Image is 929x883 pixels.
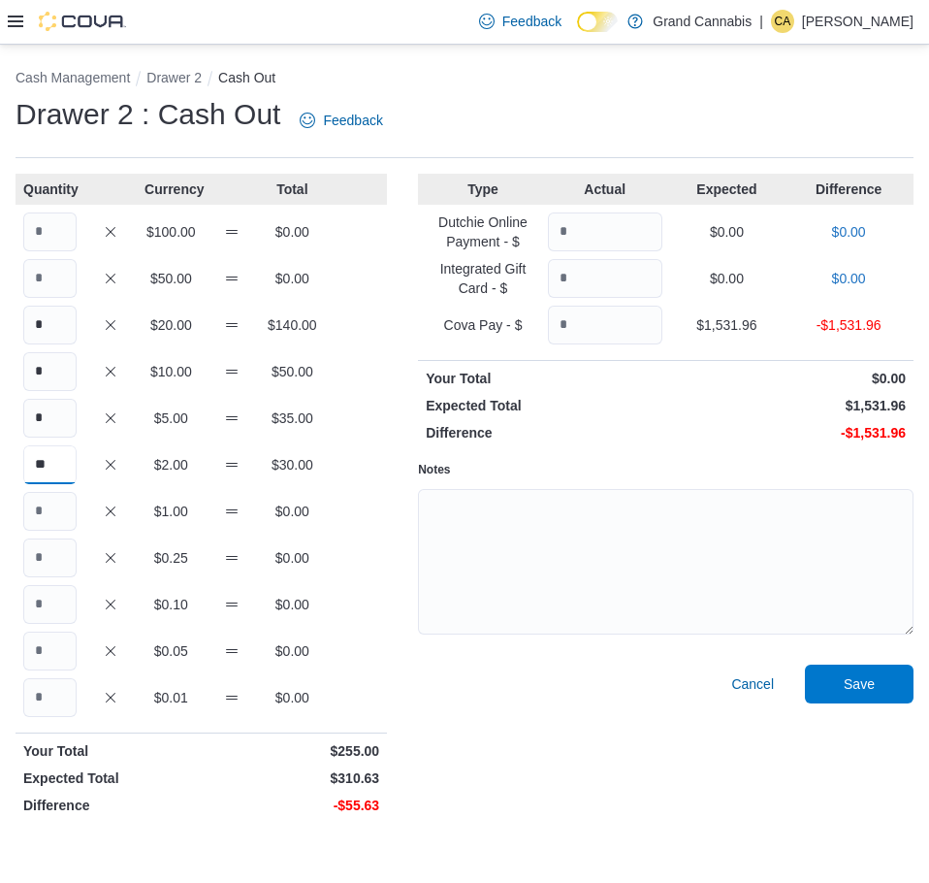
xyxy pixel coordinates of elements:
[802,10,913,33] p: [PERSON_NAME]
[23,539,77,577] input: Quantity
[144,222,198,242] p: $100.00
[144,409,198,428] p: $5.00
[144,455,198,474] p: $2.00
[144,548,198,568] p: $0.25
[775,10,791,33] span: CA
[771,10,794,33] div: Christine Atack
[266,455,319,474] p: $30.00
[670,423,906,442] p: -$1,531.96
[23,492,77,531] input: Quantity
[266,409,319,428] p: $35.00
[266,548,319,568] p: $0.00
[23,399,77,438] input: Quantity
[791,222,906,242] p: $0.00
[266,502,319,521] p: $0.00
[23,796,198,815] p: Difference
[144,595,198,614] p: $0.10
[791,269,906,288] p: $0.00
[206,769,380,788] p: $310.63
[653,10,752,33] p: Grand Cannabis
[146,70,202,85] button: Drawer 2
[206,796,380,815] p: -$55.63
[23,213,77,251] input: Quantity
[144,688,198,707] p: $0.01
[731,674,774,694] span: Cancel
[144,502,198,521] p: $1.00
[23,259,77,298] input: Quantity
[670,396,906,415] p: $1,531.96
[292,101,390,140] a: Feedback
[266,315,319,335] p: $140.00
[16,70,130,85] button: Cash Management
[548,259,662,298] input: Quantity
[266,688,319,707] p: $0.00
[39,12,126,31] img: Cova
[426,396,661,415] p: Expected Total
[266,222,319,242] p: $0.00
[144,362,198,381] p: $10.00
[266,595,319,614] p: $0.00
[471,2,569,41] a: Feedback
[23,769,198,788] p: Expected Total
[266,641,319,661] p: $0.00
[670,222,785,242] p: $0.00
[23,741,198,761] p: Your Total
[23,180,77,199] p: Quantity
[23,445,77,484] input: Quantity
[844,674,875,694] span: Save
[577,32,578,33] span: Dark Mode
[548,180,662,199] p: Actual
[426,369,661,388] p: Your Total
[577,12,618,32] input: Dark Mode
[548,306,662,344] input: Quantity
[670,180,785,199] p: Expected
[144,269,198,288] p: $50.00
[426,423,661,442] p: Difference
[23,352,77,391] input: Quantity
[23,585,77,624] input: Quantity
[759,10,763,33] p: |
[426,259,540,298] p: Integrated Gift Card - $
[266,269,319,288] p: $0.00
[426,180,540,199] p: Type
[670,369,906,388] p: $0.00
[323,111,382,130] span: Feedback
[206,741,380,761] p: $255.00
[426,213,540,251] p: Dutchie Online Payment - $
[144,641,198,661] p: $0.05
[16,95,280,134] h1: Drawer 2 : Cash Out
[670,315,785,335] p: $1,531.96
[791,180,906,199] p: Difference
[16,68,913,91] nav: An example of EuiBreadcrumbs
[218,70,275,85] button: Cash Out
[23,306,77,344] input: Quantity
[791,315,906,335] p: -$1,531.96
[723,665,782,703] button: Cancel
[418,462,450,477] label: Notes
[23,632,77,670] input: Quantity
[266,180,319,199] p: Total
[144,180,198,199] p: Currency
[266,362,319,381] p: $50.00
[805,665,913,703] button: Save
[426,315,540,335] p: Cova Pay - $
[670,269,785,288] p: $0.00
[23,678,77,717] input: Quantity
[548,213,662,251] input: Quantity
[144,315,198,335] p: $20.00
[502,12,561,31] span: Feedback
